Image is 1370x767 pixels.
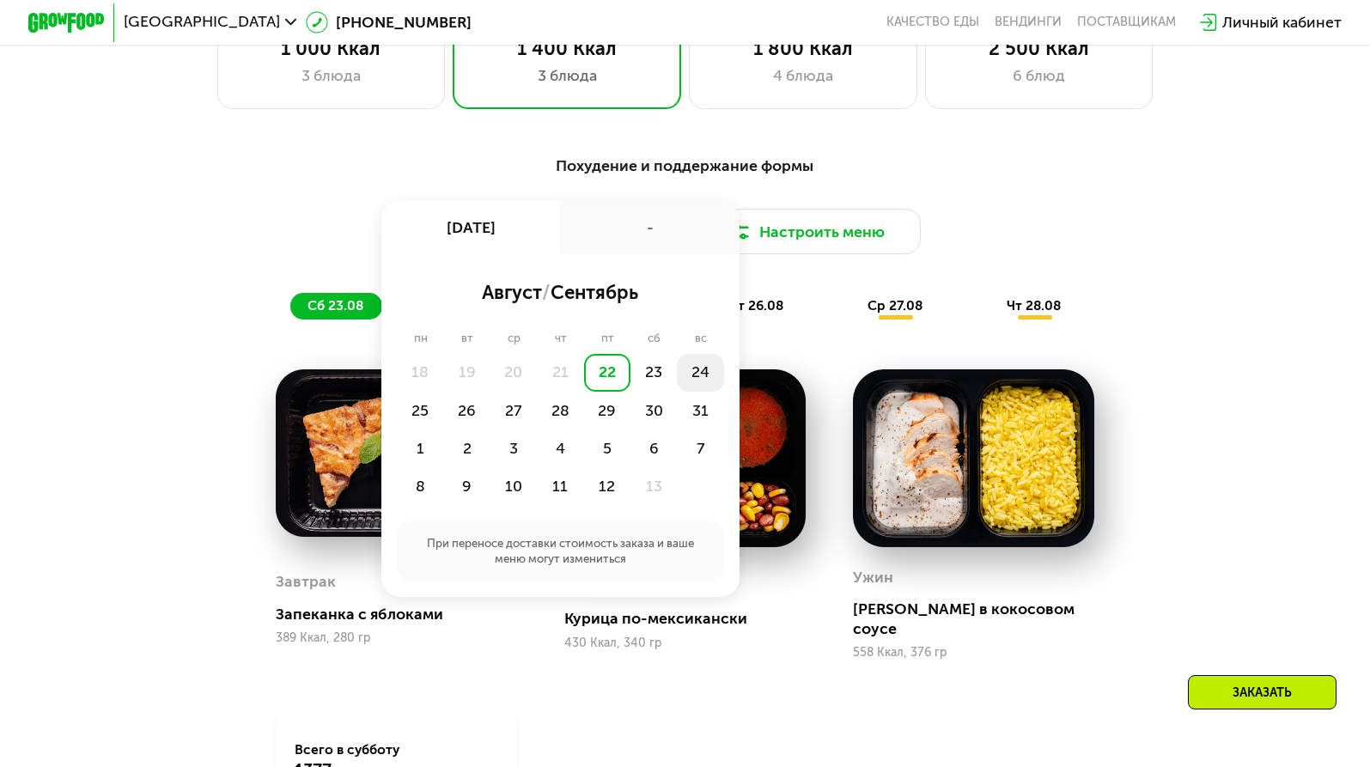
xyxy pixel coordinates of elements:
[678,331,724,346] div: вс
[443,354,490,392] div: 19
[853,600,1109,637] div: [PERSON_NAME] в кокосовом соусе
[677,392,723,429] div: 31
[584,354,630,392] div: 22
[630,331,678,346] div: сб
[445,331,491,346] div: вт
[490,354,537,392] div: 20
[472,64,661,88] div: 3 блюда
[237,64,426,88] div: 3 блюда
[1188,675,1337,709] div: Заказать
[584,429,630,467] div: 5
[868,297,922,313] span: ср 27.08
[490,392,537,429] div: 27
[538,331,584,346] div: чт
[122,155,1248,179] div: Похудение и поддержание формы
[490,429,537,467] div: 3
[630,429,677,467] div: 6
[490,331,538,346] div: ср
[443,429,490,467] div: 2
[397,392,443,429] div: 25
[537,354,583,392] div: 21
[397,354,443,392] div: 18
[709,38,898,61] div: 1 800 Ккал
[630,392,677,429] div: 30
[1007,297,1061,313] span: чт 28.08
[397,520,724,581] div: При переносе доставки стоимость заказа и ваше меню могут измениться
[443,392,490,429] div: 26
[397,467,443,505] div: 8
[886,15,979,30] a: Качество еды
[677,354,723,392] div: 24
[482,281,542,304] span: август
[1222,11,1342,34] div: Личный кабинет
[490,467,537,505] div: 10
[381,201,560,254] div: [DATE]
[853,646,1094,660] div: 558 Ккал, 376 гр
[630,467,677,505] div: 13
[584,331,631,346] div: пт
[276,631,517,645] div: 389 Ккал, 280 гр
[584,392,630,429] div: 29
[692,209,921,254] button: Настроить меню
[537,392,583,429] div: 28
[584,467,630,505] div: 12
[564,636,806,650] div: 430 Ккал, 340 гр
[853,563,893,592] div: Ужин
[237,38,426,61] div: 1 000 Ккал
[537,467,583,505] div: 11
[1077,15,1176,30] div: поставщикам
[537,429,583,467] div: 4
[560,201,739,254] div: -
[306,11,472,34] a: [PHONE_NUMBER]
[709,64,898,88] div: 4 блюда
[397,429,443,467] div: 1
[995,15,1062,30] a: Вендинги
[307,297,363,313] span: сб 23.08
[945,38,1134,61] div: 2 500 Ккал
[551,281,638,304] span: сентябрь
[630,354,677,392] div: 23
[945,64,1134,88] div: 6 блюд
[443,467,490,505] div: 9
[677,429,723,467] div: 7
[729,297,783,313] span: вт 26.08
[564,609,820,628] div: Курица по-мексикански
[472,38,661,61] div: 1 400 Ккал
[124,15,280,30] span: [GEOGRAPHIC_DATA]
[542,281,551,304] span: /
[276,605,532,624] div: Запеканка с яблоками
[397,331,445,346] div: пн
[276,568,336,596] div: Завтрак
